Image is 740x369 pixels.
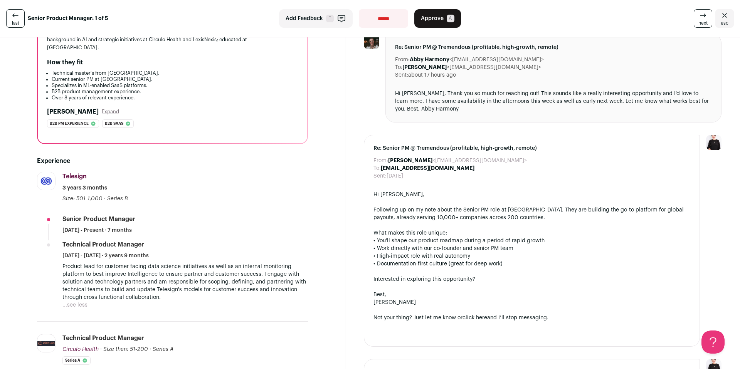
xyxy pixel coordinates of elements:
[62,263,308,301] p: Product lead for customer facing data science initiatives as well as an internal monitoring platf...
[414,9,461,28] button: Approve A
[373,299,690,306] div: [PERSON_NAME]
[402,64,541,71] dd: <[EMAIL_ADDRESS][DOMAIN_NAME]>
[62,215,135,223] div: Senior Product Manager
[395,90,712,113] div: Hi [PERSON_NAME], Thank you so much for reaching out! This sounds like a really interesting oppor...
[102,109,119,115] button: Expand
[100,347,148,352] span: · Size then: 51-200
[50,120,89,127] span: B2b pm experience
[706,135,721,150] img: 9240684-medium_jpg
[52,82,298,89] li: Specializes in ML-enabled SaaS platforms.
[402,65,447,70] b: [PERSON_NAME]
[373,260,690,268] div: • Documentation-first culture (great for deep work)
[326,15,334,22] span: F
[694,9,712,28] a: next
[701,330,725,354] iframe: Help Scout Beacon - Open
[373,191,690,198] div: Hi [PERSON_NAME],
[62,184,107,192] span: 3 years 3 months
[395,56,410,64] dt: From:
[6,9,25,28] a: last
[62,301,87,309] button: ...see less
[373,172,387,180] dt: Sent:
[388,158,432,163] b: [PERSON_NAME]
[421,15,444,22] span: Approve
[715,9,734,28] a: Close
[279,9,353,28] button: Add Feedback F
[37,341,55,346] img: 6f876bb13e0808ad694b4a687a2690d12e669e3e0f166b86d1acdd2cfa790869.jpg
[373,237,690,245] div: • You'll shape our product roadmap during a period of rapid growth
[52,89,298,95] li: B2B product management experience.
[395,64,402,71] dt: To:
[62,196,103,201] span: Size: 501-1,000
[387,172,403,180] dd: [DATE]
[388,157,527,164] dd: <[EMAIL_ADDRESS][DOMAIN_NAME]>
[286,15,323,22] span: Add Feedback
[62,356,91,365] li: Series A
[381,166,474,171] b: [EMAIL_ADDRESS][DOMAIN_NAME]
[47,107,99,116] h2: [PERSON_NAME]
[52,95,298,101] li: Over 8 years of relevant experience.
[408,71,456,79] dd: about 17 hours ago
[105,120,123,127] span: B2b saas
[698,20,708,26] span: next
[12,20,19,26] span: last
[62,226,132,234] span: [DATE] - Present · 7 months
[373,164,381,172] dt: To:
[107,196,128,201] span: Series B
[373,291,690,299] div: Best,
[373,206,690,221] div: Following up on my note about the Senior PM role at [GEOGRAPHIC_DATA]. They are building the go-t...
[373,275,690,283] div: Interested in exploring this opportunity?
[410,56,544,64] dd: <[EMAIL_ADDRESS][DOMAIN_NAME]>
[62,334,144,342] div: Technical Product Manager
[37,172,55,190] img: 91c7135888927afecf3faa9551a3b62278b39cff999fae79fa004854989fda30.jpg
[373,229,690,237] div: What makes this role unique:
[462,315,487,320] a: click here
[373,252,690,260] div: • High-impact role with real autonomy
[373,245,690,252] div: • Work directly with our co-founder and senior PM team
[62,347,99,352] span: Circulo Health
[373,314,690,322] div: Not your thing? Just let me know or and I’ll stop messaging.
[47,27,298,52] div: Senior Product Manager at Telesign, leveraging ML to enhance fraud detection, with a strong backg...
[153,347,173,352] span: Series A
[28,15,108,22] strong: Senior Product Manager: 1 of 5
[395,71,408,79] dt: Sent:
[47,58,83,67] h2: How they fit
[62,252,149,260] span: [DATE] - [DATE] · 2 years 9 months
[150,346,151,353] span: ·
[395,44,712,51] span: Re: Senior PM @ Tremendous (profitable, high-growth, remote)
[62,240,144,249] div: Technical Product Manager
[52,76,298,82] li: Current senior PM at [GEOGRAPHIC_DATA].
[373,144,690,152] span: Re: Senior PM @ Tremendous (profitable, high-growth, remote)
[104,195,106,203] span: ·
[62,173,87,179] span: Telesign
[37,156,308,166] h2: Experience
[410,57,449,62] b: Abby Harmony
[373,157,388,164] dt: From:
[52,70,298,76] li: Technical master's from [GEOGRAPHIC_DATA].
[447,15,454,22] span: A
[721,20,728,26] span: esc
[364,34,379,49] img: ec8771163aa47a7e2054764967ff3dd6b01a77574f21e584d9485932f404786c.jpg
